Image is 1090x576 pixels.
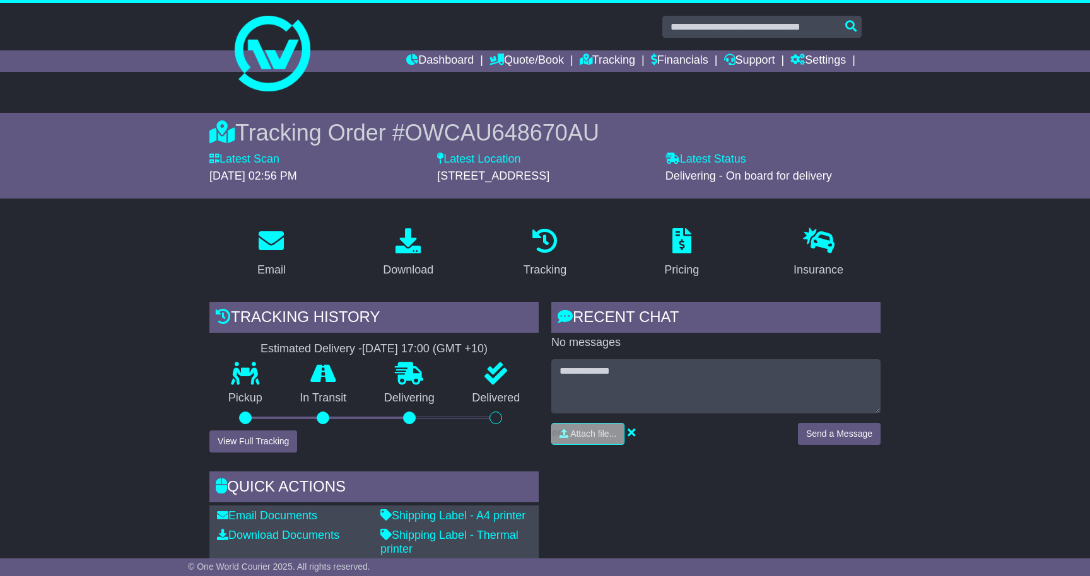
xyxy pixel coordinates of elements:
a: Tracking [515,224,575,283]
a: Insurance [785,224,852,283]
label: Latest Location [437,153,520,166]
button: View Full Tracking [209,430,297,452]
a: Tracking [580,50,635,72]
a: Quote/Book [489,50,564,72]
div: Tracking Order # [209,119,881,146]
div: Tracking [524,262,566,279]
p: No messages [551,336,881,350]
div: Email [257,262,286,279]
span: © One World Courier 2025. All rights reserved. [188,562,370,572]
a: Settings [790,50,846,72]
p: Pickup [209,391,281,405]
a: Shipping Label - A4 printer [380,509,525,522]
div: Pricing [664,262,699,279]
span: [STREET_ADDRESS] [437,170,549,182]
span: Delivering - On board for delivery [665,170,832,182]
a: Dashboard [406,50,474,72]
div: Tracking history [209,302,539,336]
button: Send a Message [798,423,881,445]
label: Latest Scan [209,153,279,166]
a: Download [375,224,442,283]
div: Estimated Delivery - [209,342,539,356]
a: Pricing [656,224,707,283]
div: Quick Actions [209,471,539,505]
span: [DATE] 02:56 PM [209,170,297,182]
p: Delivering [365,391,454,405]
label: Latest Status [665,153,746,166]
a: Email [249,224,294,283]
div: Insurance [794,262,843,279]
p: Delivered [454,391,539,405]
span: OWCAU648670AU [405,120,599,146]
a: Financials [651,50,708,72]
a: Download Documents [217,529,339,541]
div: [DATE] 17:00 (GMT +10) [362,342,488,356]
a: Support [724,50,775,72]
p: In Transit [281,391,366,405]
a: Shipping Label - Thermal printer [380,529,519,555]
a: Email Documents [217,509,317,522]
div: Download [383,262,433,279]
div: RECENT CHAT [551,302,881,336]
